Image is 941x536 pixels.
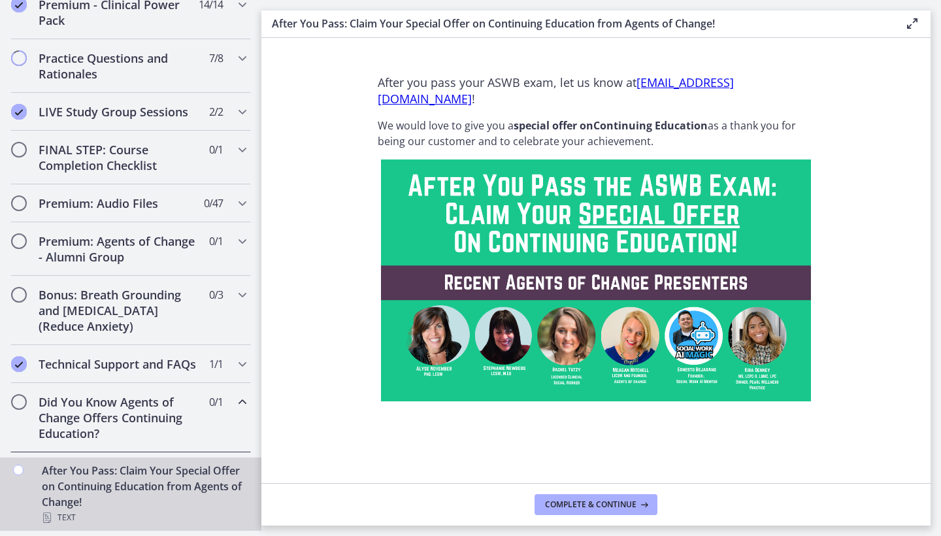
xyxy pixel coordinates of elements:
h2: FINAL STEP: Course Completion Checklist [39,142,198,173]
h2: Did You Know Agents of Change Offers Continuing Education? [39,394,198,441]
span: 0 / 1 [209,394,223,410]
strong: s [514,118,519,133]
i: Completed [11,104,27,120]
span: 0 / 47 [204,195,223,211]
div: After You Pass: Claim Your Special Offer on Continuing Education from Agents of Change! [42,463,246,526]
span: 0 / 1 [209,233,223,249]
h3: After You Pass: Claim Your Special Offer on Continuing Education from Agents of Change! [272,16,883,31]
span: 1 / 1 [209,356,223,372]
a: [EMAIL_ADDRESS][DOMAIN_NAME] [378,75,734,107]
i: Completed [11,356,27,372]
h2: Practice Questions and Rationales [39,50,198,82]
span: 0 / 1 [209,142,223,158]
span: 0 / 3 [209,287,223,303]
p: We would love to give you a as a thank you for being our customer and to celebrate your achievement. [378,118,814,149]
span: 2 / 2 [209,104,223,120]
h2: Technical Support and FAQs [39,356,198,372]
h2: LIVE Study Group Sessions [39,104,198,120]
span: 7 / 8 [209,50,223,66]
strong: Continuing Education [593,118,708,133]
h2: Bonus: Breath Grounding and [MEDICAL_DATA] (Reduce Anxiety) [39,287,198,334]
span: Complete & continue [545,499,636,510]
strong: pecial offer on [519,118,593,133]
h2: Premium: Agents of Change - Alumni Group [39,233,198,265]
h2: Premium: Audio Files [39,195,198,211]
img: After_You_Pass_the_ASWB_Exam__Claim_Your_Special_Offer__On_Continuing_Education!.png [381,159,811,401]
button: Complete & continue [535,494,657,515]
span: After you pass your ASWB exam, let us know at ! [378,75,734,107]
div: Text [42,510,246,526]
